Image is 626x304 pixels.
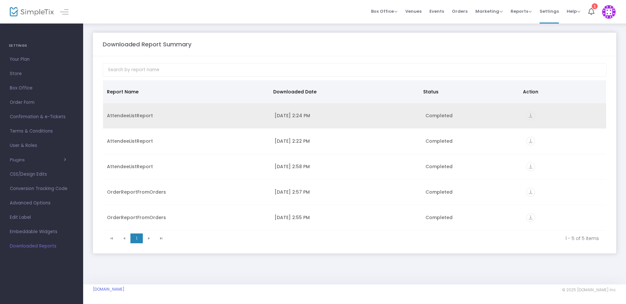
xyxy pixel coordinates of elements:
[10,242,73,250] span: Downloaded Reports
[567,8,580,14] span: Help
[10,70,73,78] span: Store
[172,235,599,242] kendo-pager-info: 1 - 5 of 5 items
[526,111,535,120] i: vertical_align_bottom
[107,189,267,195] div: OrderReportFromOrders
[452,3,468,20] span: Orders
[275,214,418,221] div: 8/21/2025 2:55 PM
[540,3,559,20] span: Settings
[526,137,602,146] div: https://go.SimpleTix.com/ceomx
[269,80,419,103] th: Downloaded Date
[10,228,73,236] span: Embeddable Widgets
[10,55,73,64] span: Your Plan
[107,112,267,119] div: AttendeeListReport
[10,113,73,121] span: Confirmation & e-Tickets
[419,80,519,103] th: Status
[526,190,535,196] a: vertical_align_bottom
[103,80,269,103] th: Report Name
[10,213,73,222] span: Edit Label
[526,188,602,197] div: https://go.SimpleTix.com/2tdjt
[10,141,73,150] span: User & Roles
[429,3,444,20] span: Events
[425,163,518,170] div: Completed
[103,63,606,77] input: Search by report name
[526,213,535,222] i: vertical_align_bottom
[10,184,73,193] span: Conversion Tracking Code
[93,287,125,292] a: [DOMAIN_NAME]
[592,3,598,9] div: 1
[371,8,397,14] span: Box Office
[425,214,518,221] div: Completed
[107,138,267,144] div: AttendeeListReport
[275,163,418,170] div: 8/21/2025 2:58 PM
[10,98,73,107] span: Order Form
[526,188,535,197] i: vertical_align_bottom
[9,39,74,52] h4: SETTINGS
[425,112,518,119] div: Completed
[526,213,602,222] div: https://go.SimpleTix.com/zbyzu
[275,112,418,119] div: 8/26/2025 2:24 PM
[10,127,73,136] span: Terms & Conditions
[526,137,535,146] i: vertical_align_bottom
[526,164,535,171] a: vertical_align_bottom
[526,111,602,120] div: https://go.SimpleTix.com/uqy2q
[526,162,602,171] div: https://go.SimpleTix.com/2xmrx
[526,139,535,145] a: vertical_align_bottom
[511,8,532,14] span: Reports
[130,233,143,243] span: Page 1
[405,3,422,20] span: Venues
[526,162,535,171] i: vertical_align_bottom
[526,215,535,222] a: vertical_align_bottom
[562,287,616,293] span: © 2025 [DOMAIN_NAME] Inc.
[107,214,267,221] div: OrderReportFromOrders
[10,157,66,163] button: Plugins
[10,84,73,92] span: Box Office
[103,80,606,231] div: Data table
[275,189,418,195] div: 8/21/2025 2:57 PM
[275,138,418,144] div: 8/26/2025 2:22 PM
[107,163,267,170] div: AttendeeListReport
[475,8,503,14] span: Marketing
[10,170,73,179] span: CSS/Design Edits
[425,189,518,195] div: Completed
[425,138,518,144] div: Completed
[10,199,73,207] span: Advanced Options
[103,40,191,49] m-panel-title: Downloaded Report Summary
[519,80,602,103] th: Action
[526,113,535,120] a: vertical_align_bottom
